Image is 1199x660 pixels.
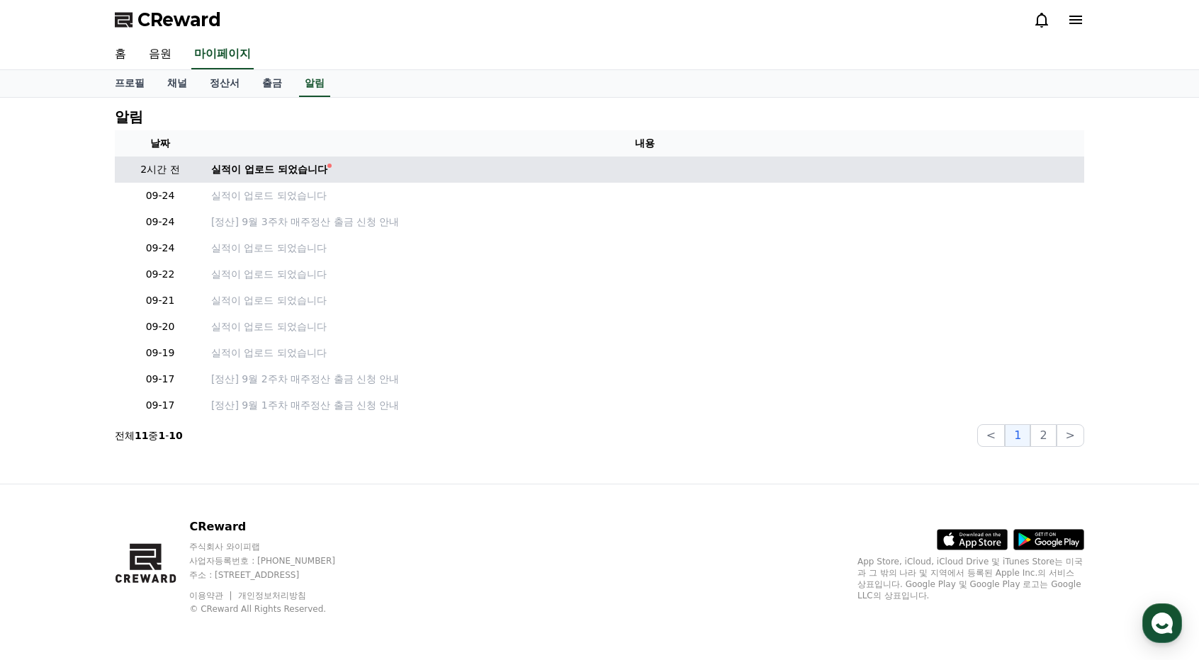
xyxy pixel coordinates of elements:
a: [정산] 9월 3주차 매주정산 출금 신청 안내 [211,215,1079,229]
p: 09-17 [120,398,200,413]
span: 홈 [45,470,53,482]
th: 날짜 [115,130,206,157]
p: 09-19 [120,346,200,360]
a: 홈 [103,40,137,69]
a: 실적이 업로드 되었습니다 [211,188,1079,203]
span: 설정 [219,470,236,482]
a: 정산서 [198,70,251,97]
button: > [1057,424,1084,447]
p: 사업자등록번호 : [PHONE_NUMBER] [189,555,362,567]
p: 주식회사 와이피랩 [189,541,362,552]
strong: 11 [135,430,148,441]
a: 마이페이지 [191,40,254,69]
button: < [977,424,1005,447]
th: 내용 [206,130,1084,157]
a: 실적이 업로드 되었습니다 [211,162,1079,177]
a: 설정 [183,449,272,484]
h4: 알림 [115,109,143,125]
a: 대화 [94,449,183,484]
strong: 1 [158,430,165,441]
a: CReward [115,8,221,31]
button: 1 [1005,424,1030,447]
div: 실적이 업로드 되었습니다 [211,162,327,177]
a: 이용약관 [189,591,234,601]
p: CReward [189,518,362,535]
a: 개인정보처리방침 [238,591,306,601]
p: 09-20 [120,319,200,334]
a: 알림 [299,70,330,97]
a: 실적이 업로드 되었습니다 [211,319,1079,334]
p: 09-24 [120,241,200,256]
p: © CReward All Rights Reserved. [189,603,362,615]
p: 2시간 전 [120,162,200,177]
p: 09-22 [120,267,200,282]
a: 실적이 업로드 되었습니다 [211,293,1079,308]
a: [정산] 9월 1주차 매주정산 출금 신청 안내 [211,398,1079,413]
a: 음원 [137,40,183,69]
span: CReward [137,8,221,31]
a: 실적이 업로드 되었습니다 [211,346,1079,360]
p: 09-24 [120,188,200,203]
a: 프로필 [103,70,156,97]
a: 실적이 업로드 되었습니다 [211,241,1079,256]
p: App Store, iCloud, iCloud Drive 및 iTunes Store는 미국과 그 밖의 나라 및 지역에서 등록된 Apple Inc.의 서비스 상표입니다. Goo... [857,556,1084,601]
a: 실적이 업로드 되었습니다 [211,267,1079,282]
span: 대화 [130,471,147,482]
button: 2 [1030,424,1056,447]
p: 09-17 [120,372,200,387]
a: 출금 [251,70,293,97]
strong: 10 [169,430,182,441]
p: 전체 중 - [115,428,183,443]
p: 09-21 [120,293,200,308]
a: 홈 [4,449,94,484]
p: 주소 : [STREET_ADDRESS] [189,569,362,581]
a: [정산] 9월 2주차 매주정산 출금 신청 안내 [211,372,1079,387]
p: 09-24 [120,215,200,229]
a: 채널 [156,70,198,97]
